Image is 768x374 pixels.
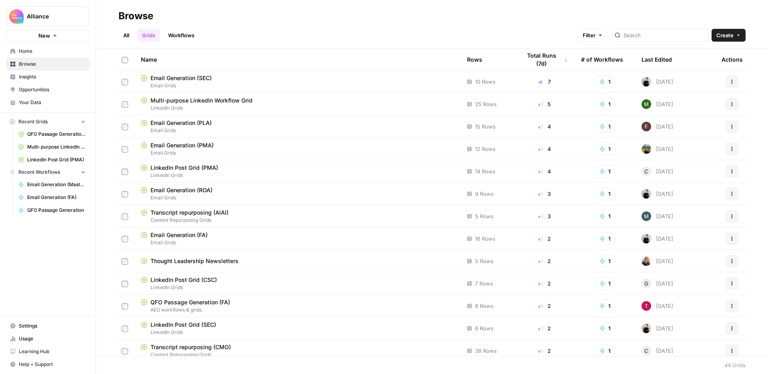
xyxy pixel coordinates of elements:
button: New [6,30,89,42]
a: Learning Hub [6,345,89,358]
span: Home [19,48,86,55]
span: AEO workflows & grids [141,306,454,314]
div: 7 [521,78,568,86]
span: Insights [19,73,86,80]
span: Recent Grids [18,118,48,125]
div: 2 [521,257,568,265]
img: ehk4tiupxxmovik5q93f2vi35fzq [642,122,651,131]
span: Help + Support [19,361,86,368]
button: 1 [594,344,616,357]
span: Filter [583,31,596,39]
span: Your Data [19,99,86,106]
span: Email Grids [141,194,454,201]
div: Actions [722,48,743,70]
span: Email Generation (FA) [27,194,86,201]
div: 4 [521,167,568,175]
div: [DATE] [642,301,673,311]
span: Content Repurposing Grids [141,217,454,224]
div: 4 [521,145,568,153]
div: [DATE] [642,211,673,221]
span: New [38,32,50,40]
img: dusy4e3dsucr7fztkxh4ejuaeihk [642,256,651,266]
input: Search [624,31,705,39]
span: 16 Rows [475,235,495,243]
button: 1 [594,232,616,245]
a: Email Generation (Master) [15,178,89,191]
a: Thought Leadership Newsletters [141,257,454,265]
button: 1 [594,165,616,178]
button: 1 [594,210,616,223]
span: Create [716,31,734,39]
span: Email Generation (SEC) [150,74,212,82]
span: Content Repurposing Grids [141,351,454,358]
button: 1 [594,322,616,335]
a: Email Generation (FA)Email Grids [141,231,454,246]
a: QFO Passage Generation (PMA) [15,128,89,141]
div: 4 [521,123,568,131]
span: 10 Rows [475,78,495,86]
span: LinkedIn Post Grid (PMA) [27,156,86,163]
div: Total Runs (7d) [521,48,568,70]
span: 5 Rows [475,212,493,220]
div: [DATE] [642,256,673,266]
div: 2 [521,279,568,288]
img: dlzs0jrhnnjq7lmdizz9fbkpsjjw [642,301,651,311]
button: Recent Workflows [6,166,89,178]
span: LinkedIn Post Grid (SEC) [150,321,216,329]
span: LinkedIn Grids [141,329,454,336]
span: Transcript repurposing (CMO) [150,343,231,351]
div: 2 [521,324,568,332]
div: Browse [118,10,153,22]
div: [DATE] [642,122,673,131]
span: Opportunities [19,86,86,93]
button: 1 [594,98,616,111]
span: Alliance [27,12,75,20]
span: LinkedIn Grids [141,284,454,291]
button: 1 [594,120,616,133]
a: LinkedIn Post Grid (PMA) [15,153,89,166]
span: 6 Rows [475,324,493,332]
img: rzyuksnmva7rad5cmpd7k6b2ndco [642,324,651,333]
span: Email Grids [141,127,454,134]
a: Home [6,45,89,58]
a: LinkedIn Post Grid (CSC)LinkedIn Grids [141,276,454,291]
a: Multi-purpose LinkedIn Workflow GridLinkedIn Grids [141,97,454,112]
a: Opportunities [6,83,89,96]
span: Email Grids [141,82,454,89]
img: Alliance Logo [9,9,24,24]
button: 1 [594,277,616,290]
span: LinkedIn Post Grid (PMA) [150,164,218,172]
button: 1 [594,143,616,155]
button: 1 [594,187,616,200]
a: QFO Passage Generation (FA)AEO workflows & grids [141,298,454,314]
a: Multi-purpose LinkedIn Workflow Grid [15,141,89,153]
span: Email Generation (FA) [150,231,208,239]
span: 8 Rows [475,302,493,310]
span: Recent Workflows [18,169,60,176]
div: 2 [521,235,568,243]
span: Transcript repurposing (AIAI) [150,209,229,217]
span: Multi-purpose LinkedIn Workflow Grid [150,97,253,105]
img: wlj6vlcgatc3c90j12jmpqq88vn8 [642,144,651,154]
div: [DATE] [642,346,673,356]
span: Thought Leadership Newsletters [150,257,239,265]
button: 1 [594,300,616,312]
span: Email Generation (Master) [27,181,86,188]
a: LinkedIn Post Grid (SEC)LinkedIn Grids [141,321,454,336]
a: Settings [6,320,89,332]
span: LinkedIn Grids [141,172,454,179]
a: Browse [6,58,89,70]
div: [DATE] [642,99,673,109]
button: Create [712,29,746,42]
a: Transcript repurposing (AIAI)Content Repurposing Grids [141,209,454,224]
button: Recent Grids [6,116,89,128]
a: Workflows [163,29,199,42]
span: Email Generation (ROA) [150,186,213,194]
span: Email Grids [141,149,454,157]
div: [DATE] [642,144,673,154]
span: Email Generation (PLA) [150,119,212,127]
div: 2 [521,302,568,310]
a: Email Generation (FA) [15,191,89,204]
span: Learning Hub [19,348,86,355]
button: 1 [594,255,616,267]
